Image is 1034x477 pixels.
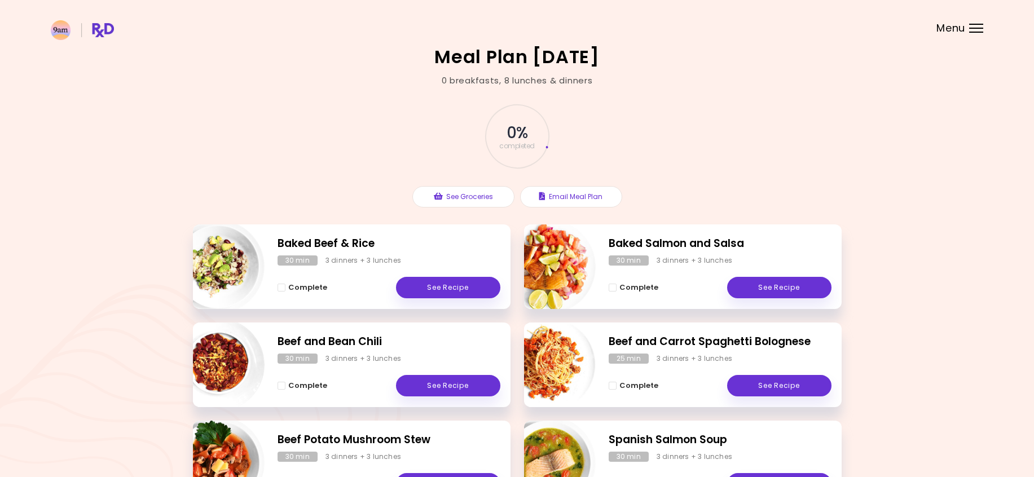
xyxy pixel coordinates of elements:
[278,255,318,266] div: 30 min
[727,277,831,298] a: See Recipe - Baked Salmon and Salsa
[657,452,732,462] div: 3 dinners + 3 lunches
[278,334,500,350] h2: Beef and Bean Chili
[325,354,401,364] div: 3 dinners + 3 lunches
[657,255,732,266] div: 3 dinners + 3 lunches
[609,379,658,392] button: Complete - Beef and Carrot Spaghetti Bolognese
[609,452,649,462] div: 30 min
[171,220,265,313] img: Info - Baked Beef & Rice
[278,354,318,364] div: 30 min
[442,74,593,87] div: 0 breakfasts , 8 lunches & dinners
[502,220,596,313] img: Info - Baked Salmon and Salsa
[609,334,831,350] h2: Beef and Carrot Spaghetti Bolognese
[278,452,318,462] div: 30 min
[619,283,658,292] span: Complete
[434,48,600,66] h2: Meal Plan [DATE]
[325,452,401,462] div: 3 dinners + 3 lunches
[609,281,658,294] button: Complete - Baked Salmon and Salsa
[412,186,514,207] button: See Groceries
[609,432,831,448] h2: Spanish Salmon Soup
[520,186,622,207] button: Email Meal Plan
[278,379,327,392] button: Complete - Beef and Bean Chili
[619,381,658,390] span: Complete
[325,255,401,266] div: 3 dinners + 3 lunches
[507,123,527,143] span: 0 %
[278,281,327,294] button: Complete - Baked Beef & Rice
[936,23,965,33] span: Menu
[288,283,327,292] span: Complete
[657,354,732,364] div: 3 dinners + 3 lunches
[396,277,500,298] a: See Recipe - Baked Beef & Rice
[288,381,327,390] span: Complete
[727,375,831,396] a: See Recipe - Beef and Carrot Spaghetti Bolognese
[499,143,535,149] span: completed
[609,255,649,266] div: 30 min
[278,236,500,252] h2: Baked Beef & Rice
[278,432,500,448] h2: Beef Potato Mushroom Stew
[51,20,114,40] img: RxDiet
[609,236,831,252] h2: Baked Salmon and Salsa
[171,318,265,412] img: Info - Beef and Bean Chili
[502,318,596,412] img: Info - Beef and Carrot Spaghetti Bolognese
[609,354,649,364] div: 25 min
[396,375,500,396] a: See Recipe - Beef and Bean Chili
